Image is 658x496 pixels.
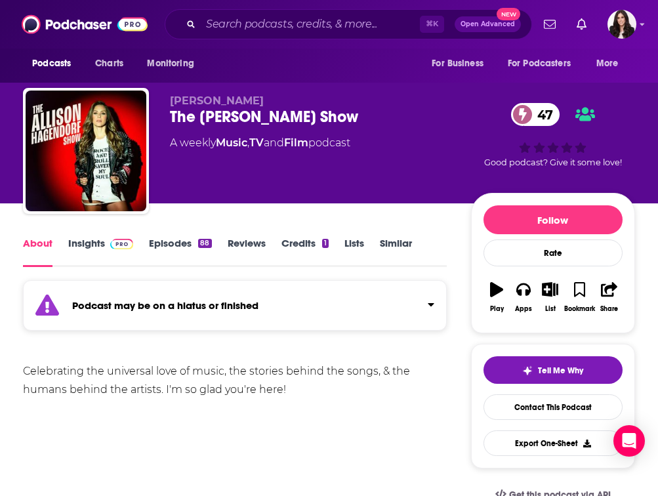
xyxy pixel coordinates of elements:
[198,239,211,248] div: 88
[483,356,623,384] button: tell me why sparkleTell Me Why
[461,21,515,28] span: Open Advanced
[483,239,623,266] div: Rate
[420,16,444,33] span: ⌘ K
[147,54,194,73] span: Monitoring
[483,205,623,234] button: Follow
[510,274,537,321] button: Apps
[483,394,623,420] a: Contact This Podcast
[170,94,264,107] span: [PERSON_NAME]
[499,51,590,76] button: open menu
[228,237,266,267] a: Reviews
[571,13,592,35] a: Show notifications dropdown
[23,237,52,267] a: About
[564,305,595,313] div: Bookmark
[165,9,532,39] div: Search podcasts, credits, & more...
[68,237,133,267] a: InsightsPodchaser Pro
[483,430,623,456] button: Export One-Sheet
[596,54,619,73] span: More
[490,305,504,313] div: Play
[600,305,618,313] div: Share
[138,51,211,76] button: open menu
[87,51,131,76] a: Charts
[149,237,211,267] a: Episodes88
[508,54,571,73] span: For Podcasters
[524,103,560,126] span: 47
[538,365,583,376] span: Tell Me Why
[471,94,635,176] div: 47Good podcast? Give it some love!
[110,239,133,249] img: Podchaser Pro
[564,274,596,321] button: Bookmark
[72,299,258,312] strong: Podcast may be on a hiatus or finished
[32,54,71,73] span: Podcasts
[422,51,500,76] button: open menu
[170,135,350,151] div: A weekly podcast
[264,136,284,149] span: and
[587,51,635,76] button: open menu
[344,237,364,267] a: Lists
[596,274,623,321] button: Share
[484,157,622,167] span: Good podcast? Give it some love!
[432,54,483,73] span: For Business
[26,91,146,211] img: The Allison Hagendorf Show
[281,237,329,267] a: Credits1
[497,8,520,20] span: New
[322,239,329,248] div: 1
[22,12,148,37] img: Podchaser - Follow, Share and Rate Podcasts
[23,362,446,399] div: Celebrating the universal love of music, the stories behind the songs, & the humans behind the ar...
[95,54,123,73] span: Charts
[522,365,533,376] img: tell me why sparkle
[613,425,645,457] div: Open Intercom Messenger
[249,136,264,149] a: TV
[537,274,564,321] button: List
[23,51,88,76] button: open menu
[216,136,247,149] a: Music
[607,10,636,39] img: User Profile
[539,13,561,35] a: Show notifications dropdown
[455,16,521,32] button: Open AdvancedNew
[380,237,412,267] a: Similar
[607,10,636,39] span: Logged in as RebeccaShapiro
[515,305,532,313] div: Apps
[607,10,636,39] button: Show profile menu
[545,305,556,313] div: List
[511,103,560,126] a: 47
[483,274,510,321] button: Play
[284,136,308,149] a: Film
[201,14,420,35] input: Search podcasts, credits, & more...
[23,288,446,331] section: Click to expand status details
[247,136,249,149] span: ,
